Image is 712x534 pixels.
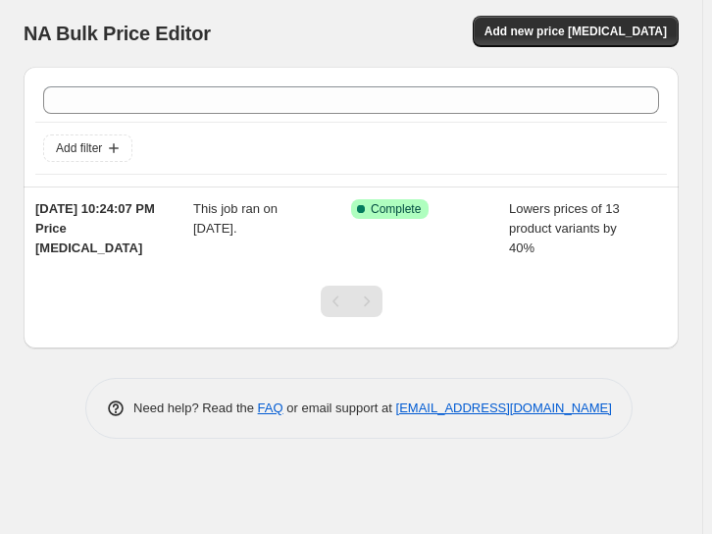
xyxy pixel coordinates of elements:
[24,23,211,44] span: NA Bulk Price Editor
[321,286,382,317] nav: Pagination
[473,16,679,47] button: Add new price [MEDICAL_DATA]
[43,134,132,162] button: Add filter
[193,201,278,236] span: This job ran on [DATE].
[258,400,283,415] a: FAQ
[484,24,667,39] span: Add new price [MEDICAL_DATA]
[56,140,102,156] span: Add filter
[509,201,620,255] span: Lowers prices of 13 product variants by 40%
[371,201,421,217] span: Complete
[35,201,155,255] span: [DATE] 10:24:07 PM Price [MEDICAL_DATA]
[133,400,258,415] span: Need help? Read the
[283,400,396,415] span: or email support at
[396,400,612,415] a: [EMAIL_ADDRESS][DOMAIN_NAME]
